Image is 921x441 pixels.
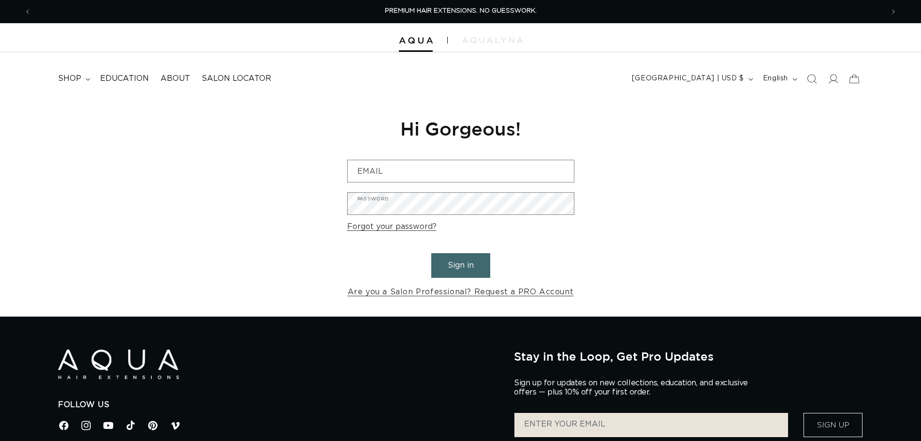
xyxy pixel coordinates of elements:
button: Sign in [431,253,490,278]
span: shop [58,74,81,84]
button: Sign Up [804,413,863,437]
button: English [757,70,801,88]
a: About [155,68,196,90]
a: Education [94,68,155,90]
input: ENTER YOUR EMAIL [514,413,788,437]
a: Salon Locator [196,68,277,90]
span: About [161,74,190,84]
img: Aqua Hair Extensions [399,37,433,44]
button: Previous announcement [17,2,38,21]
h1: Hi Gorgeous! [347,117,574,140]
button: [GEOGRAPHIC_DATA] | USD $ [626,70,757,88]
summary: Search [801,68,822,90]
h2: Follow Us [58,400,499,410]
span: English [763,74,788,84]
h2: Stay in the Loop, Get Pro Updates [514,350,863,363]
button: Next announcement [883,2,904,21]
input: Email [348,160,574,182]
span: [GEOGRAPHIC_DATA] | USD $ [632,74,744,84]
a: Forgot your password? [347,220,437,234]
span: Salon Locator [202,74,271,84]
summary: shop [52,68,94,90]
span: PREMIUM HAIR EXTENSIONS. NO GUESSWORK. [385,8,537,14]
img: Aqua Hair Extensions [58,350,179,379]
a: Are you a Salon Professional? Request a PRO Account [348,285,574,299]
img: aqualyna.com [462,37,523,43]
span: Education [100,74,149,84]
p: Sign up for updates on new collections, education, and exclusive offers — plus 10% off your first... [514,379,756,397]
